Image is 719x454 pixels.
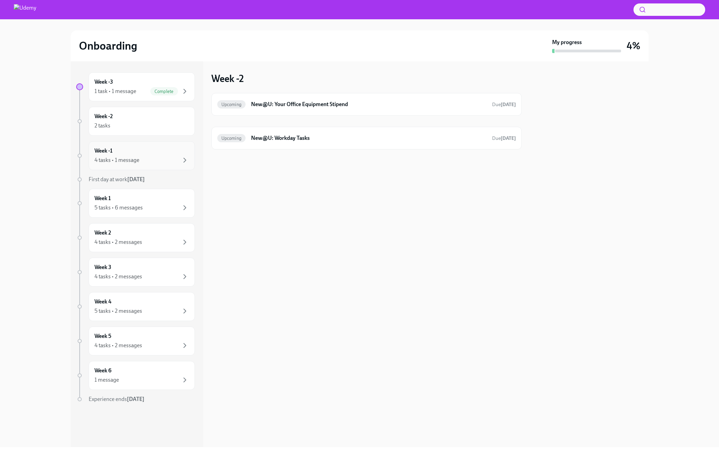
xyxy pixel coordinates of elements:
a: Week -22 tasks [76,107,195,136]
h6: Week -1 [94,147,112,155]
a: Week -31 task • 1 messageComplete [76,72,195,101]
h6: New@U: Your Office Equipment Stipend [251,101,486,108]
a: Week 24 tasks • 2 messages [76,223,195,252]
a: Week -14 tasks • 1 message [76,141,195,170]
h3: 4% [627,40,640,52]
a: Week 15 tasks • 6 messages [76,189,195,218]
a: Week 45 tasks • 2 messages [76,292,195,321]
div: 4 tasks • 2 messages [94,273,142,280]
div: 1 task • 1 message [94,87,136,95]
h6: Week 3 [94,264,111,271]
h3: Week -2 [211,72,244,85]
a: Week 61 message [76,361,195,390]
strong: [DATE] [501,135,516,141]
a: Week 34 tasks • 2 messages [76,258,195,287]
h6: Week 2 [94,229,111,237]
div: 5 tasks • 6 messages [94,204,143,211]
strong: My progress [552,39,582,46]
h6: Week -3 [94,78,113,86]
h2: Onboarding [79,39,137,53]
h6: Week 1 [94,195,111,202]
span: October 27th, 2025 09:00 [492,135,516,142]
h6: Week 5 [94,332,111,340]
h6: Week -2 [94,113,113,120]
h6: New@U: Workday Tasks [251,134,486,142]
span: Upcoming [217,136,246,141]
span: November 3rd, 2025 08:00 [492,101,516,108]
img: Udemy [14,4,36,15]
a: UpcomingNew@U: Workday TasksDue[DATE] [217,133,516,144]
span: Upcoming [217,102,246,107]
span: Experience ends [89,396,144,402]
a: Week 54 tasks • 2 messages [76,327,195,355]
h6: Week 4 [94,298,111,306]
div: 5 tasks • 2 messages [94,307,142,315]
strong: [DATE] [501,102,516,107]
span: First day at work [89,176,145,183]
div: 4 tasks • 1 message [94,156,139,164]
strong: [DATE] [127,176,145,183]
a: First day at work[DATE] [76,176,195,183]
h6: Week 6 [94,367,111,374]
span: Due [492,102,516,107]
span: Complete [150,89,178,94]
div: 2 tasks [94,122,110,130]
div: 4 tasks • 2 messages [94,342,142,349]
a: UpcomingNew@U: Your Office Equipment StipendDue[DATE] [217,99,516,110]
strong: [DATE] [127,396,144,402]
div: 1 message [94,376,119,384]
span: Due [492,135,516,141]
div: 4 tasks • 2 messages [94,238,142,246]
